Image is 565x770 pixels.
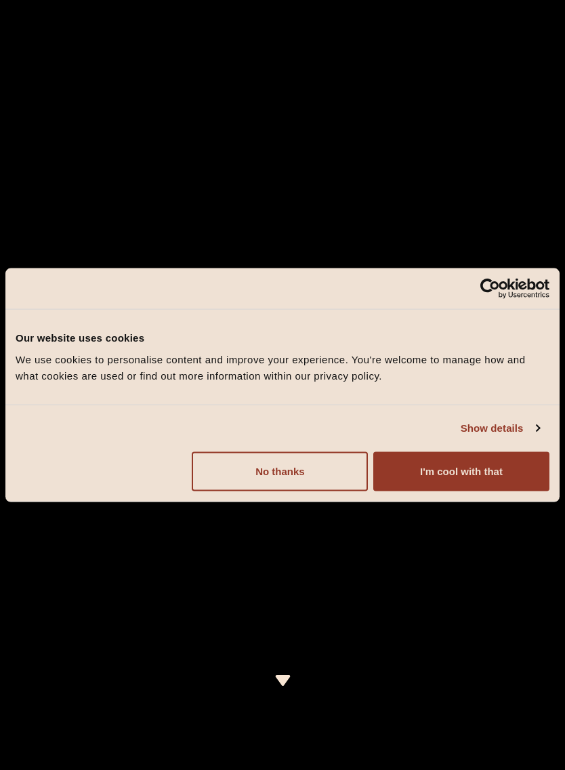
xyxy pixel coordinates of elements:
[16,330,549,346] div: Our website uses cookies
[431,279,549,299] a: Usercentrics Cookiebot - opens in a new window
[373,451,549,491] button: I'm cool with that
[274,675,291,686] img: icon-dropdown-cream.svg
[16,351,549,384] div: We use cookies to personalise content and improve your experience. You're welcome to manage how a...
[192,451,368,491] button: No thanks
[461,420,539,437] a: Show details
